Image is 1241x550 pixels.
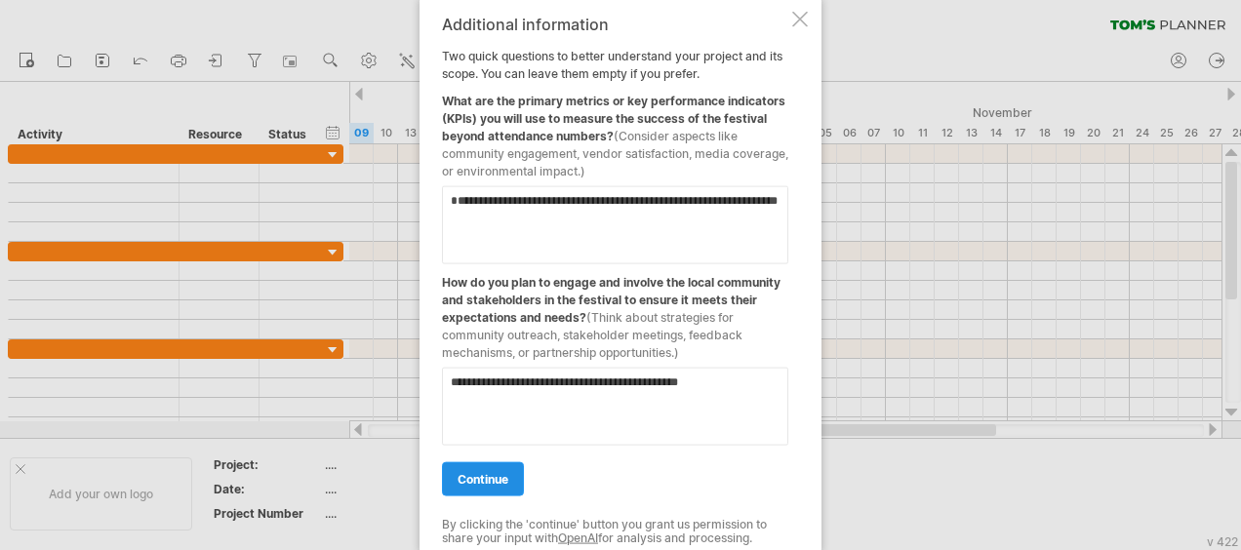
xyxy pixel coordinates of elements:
a: OpenAI [558,530,598,545]
span: (Think about strategies for community outreach, stakeholder meetings, feedback mechanisms, or par... [442,310,742,360]
div: How do you plan to engage and involve the local community and stakeholders in the festival to ens... [442,264,788,362]
a: continue [442,462,524,496]
div: By clicking the 'continue' button you grant us permission to share your input with for analysis a... [442,518,788,546]
div: Additional information [442,16,788,33]
span: continue [458,472,508,487]
span: (Consider aspects like community engagement, vendor satisfaction, media coverage, or environmenta... [442,129,788,178]
div: Two quick questions to better understand your project and its scope. You can leave them empty if ... [442,16,788,535]
div: What are the primary metrics or key performance indicators (KPIs) you will use to measure the suc... [442,83,788,180]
